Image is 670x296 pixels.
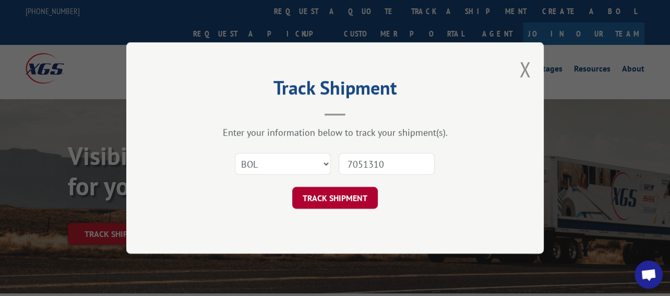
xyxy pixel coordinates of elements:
div: Open chat [635,261,663,289]
button: Close modal [519,55,531,83]
input: Number(s) [339,153,435,175]
div: Enter your information below to track your shipment(s). [178,126,492,138]
button: TRACK SHIPMENT [292,187,378,209]
h2: Track Shipment [178,80,492,100]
